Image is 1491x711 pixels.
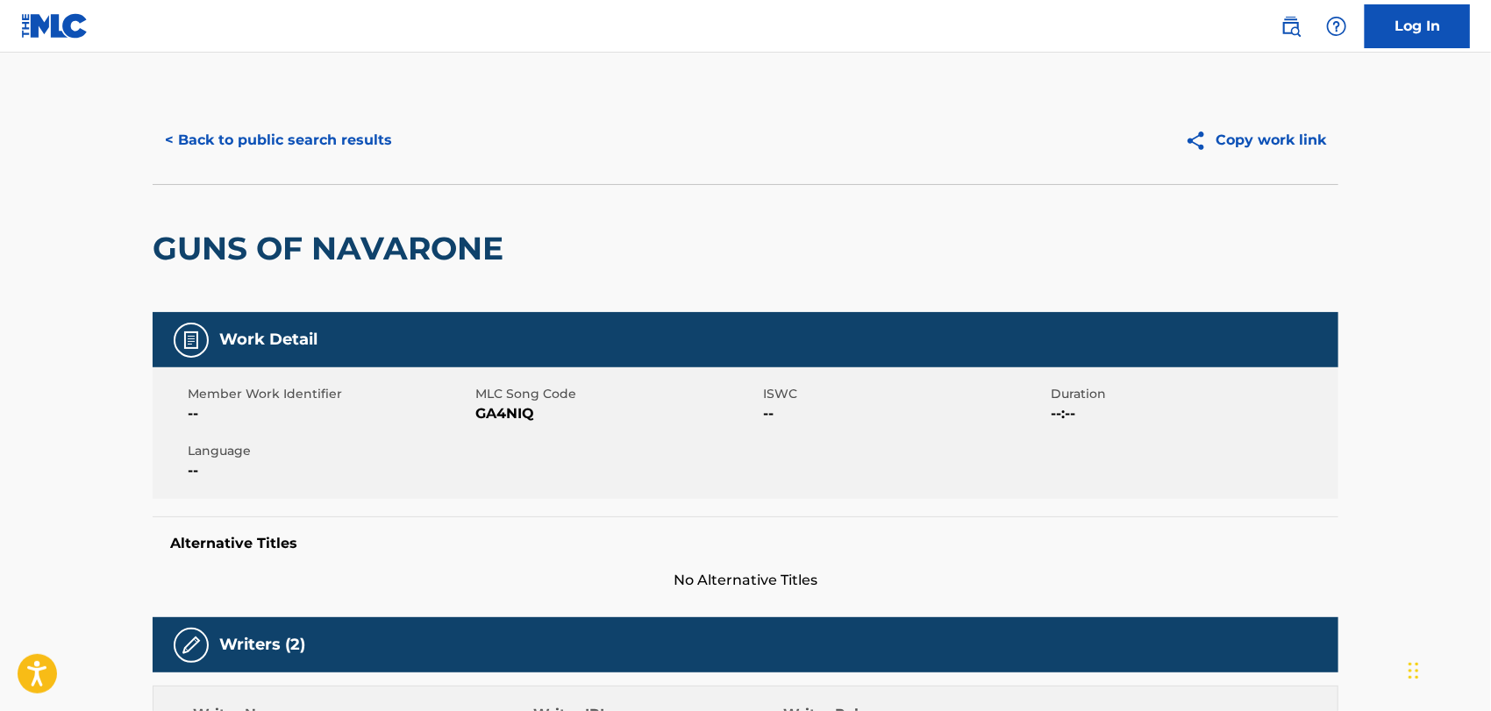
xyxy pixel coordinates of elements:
[763,385,1046,403] span: ISWC
[1173,118,1338,162] button: Copy work link
[21,13,89,39] img: MLC Logo
[1403,627,1491,711] iframe: Chat Widget
[153,570,1338,591] span: No Alternative Titles
[1051,403,1334,424] span: --:--
[1409,644,1419,697] div: Drag
[763,403,1046,424] span: --
[475,385,759,403] span: MLC Song Code
[188,442,471,460] span: Language
[181,330,202,351] img: Work Detail
[475,403,759,424] span: GA4NIQ
[219,635,305,655] h5: Writers (2)
[153,118,404,162] button: < Back to public search results
[1326,16,1347,37] img: help
[1281,16,1302,37] img: search
[188,385,471,403] span: Member Work Identifier
[181,635,202,656] img: Writers
[1319,9,1354,44] div: Help
[188,403,471,424] span: --
[170,535,1321,552] h5: Alternative Titles
[219,330,317,350] h5: Work Detail
[1273,9,1309,44] a: Public Search
[153,229,512,268] h2: GUNS OF NAVARONE
[1051,385,1334,403] span: Duration
[1365,4,1470,48] a: Log In
[188,460,471,481] span: --
[1185,130,1216,152] img: Copy work link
